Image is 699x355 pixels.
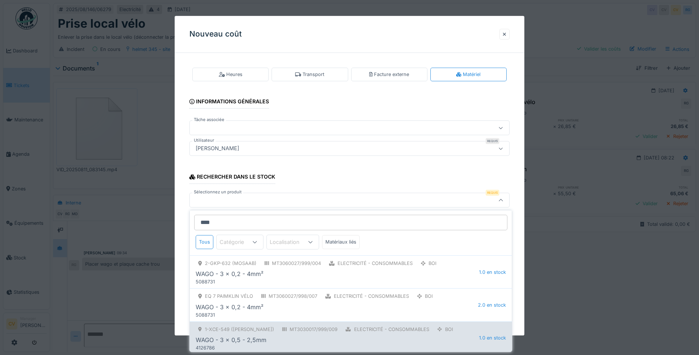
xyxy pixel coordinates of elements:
[272,260,321,267] div: MT3060027/999/004
[192,189,243,196] label: Sélectionnez un produit
[334,293,409,300] div: Electricité - Consommables
[486,138,499,144] div: Requis
[478,301,506,309] span: 2.0 en stock
[369,71,409,78] div: Facture externe
[196,269,263,278] div: WAGO - 3 x 0,2 - 4mm²
[205,326,274,333] div: 1-XCE-549 ([PERSON_NAME])
[193,145,242,153] div: [PERSON_NAME]
[479,334,506,341] span: 1.0 en stock
[192,117,226,123] label: Tâche associée
[192,138,216,144] label: Utilisateur
[338,260,413,267] div: Electricité - Consommables
[322,235,360,249] div: Matériaux liés
[456,71,480,78] div: Matériel
[205,293,253,300] div: Eq 7 Paimklin Vélo
[196,335,266,344] div: WAGO - 3 x 0,5 - 2,5mm
[425,293,433,300] div: BOI
[205,260,256,267] div: 2-GKP-632 (MOSAAB)
[445,326,453,333] div: BOI
[290,326,338,333] div: MT3030017/999/009
[486,190,499,196] div: Requis
[429,260,436,267] div: BOI
[196,303,263,311] div: WAGO - 3 x 0,2 - 4mm²
[295,71,324,78] div: Transport
[189,172,275,184] div: Rechercher dans le stock
[219,71,242,78] div: Heures
[269,293,317,300] div: MT3060027/998/007
[196,235,213,249] div: Tous
[196,344,475,351] div: 4126786
[354,326,429,333] div: Electricité - Consommables
[220,238,254,246] div: Catégorie
[270,238,310,246] div: Localisation
[196,278,475,285] div: 5088731
[196,311,475,318] div: 5088731
[479,269,506,276] span: 1.0 en stock
[189,30,242,39] h3: Nouveau coût
[189,96,269,108] div: Informations générales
